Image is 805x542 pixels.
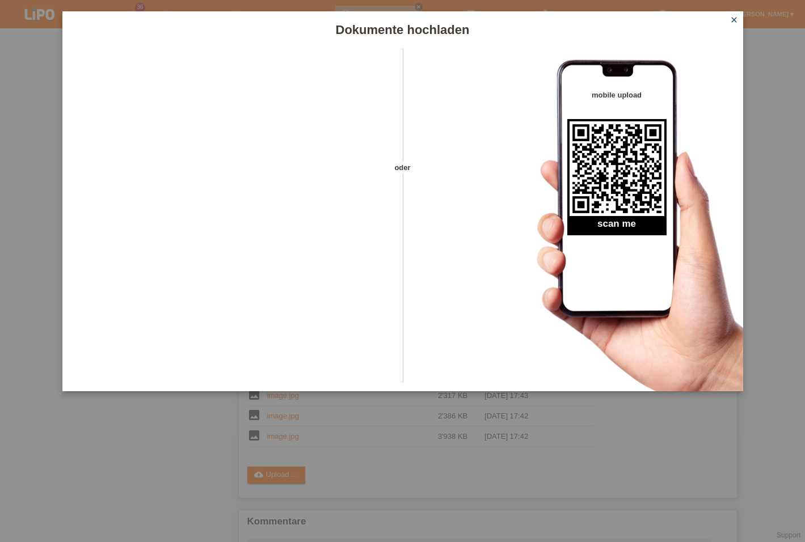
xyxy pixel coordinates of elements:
[383,162,423,173] span: oder
[567,91,667,99] h4: mobile upload
[727,14,741,27] a: close
[79,77,383,360] iframe: Upload
[62,23,743,37] h1: Dokumente hochladen
[567,218,667,235] h2: scan me
[730,15,739,24] i: close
